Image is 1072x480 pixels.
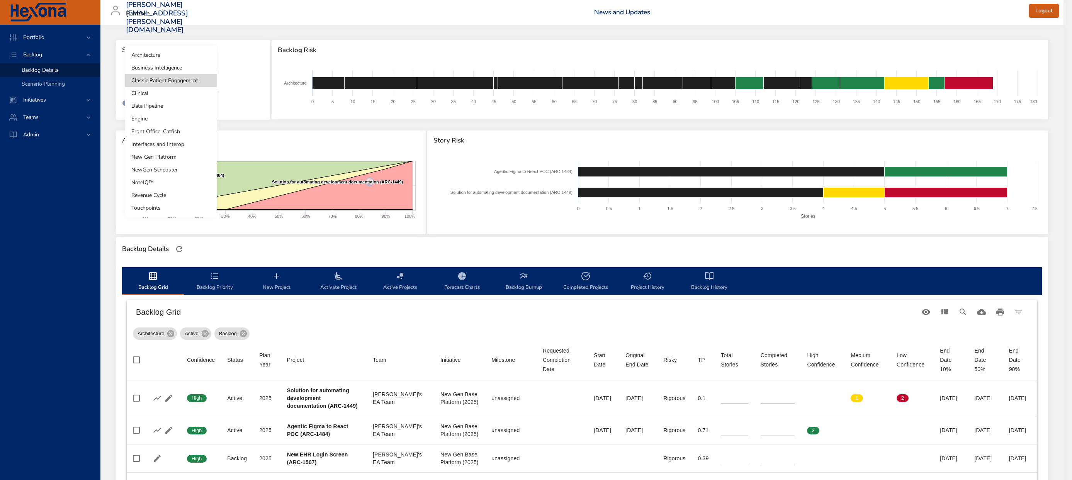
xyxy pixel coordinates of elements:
li: Data Pipeline [125,100,217,112]
li: Touchpoints [125,202,217,214]
li: Business Intelligence [125,61,217,74]
li: Engine [125,112,217,125]
li: Interfaces and Interop [125,138,217,151]
li: Architecture [125,49,217,61]
li: Revenue Cycle [125,189,217,202]
li: Front Office: Catfish [125,125,217,138]
li: New Gen Platform [125,151,217,163]
li: NewGen Scheduler [125,163,217,176]
li: Clinical [125,87,217,100]
li: NoteIQ™ [125,176,217,189]
li: Classic Patient Engagement [125,74,217,87]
